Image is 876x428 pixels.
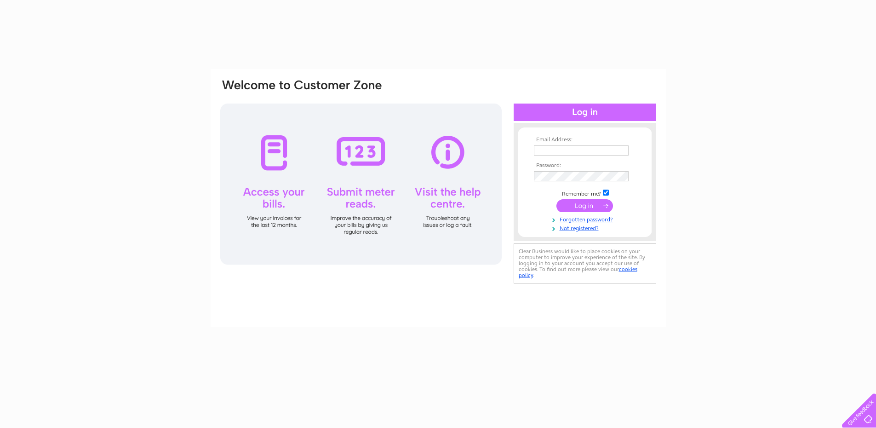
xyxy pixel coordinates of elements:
[556,199,613,212] input: Submit
[532,188,638,197] td: Remember me?
[534,223,638,232] a: Not registered?
[532,162,638,169] th: Password:
[519,266,637,278] a: cookies policy
[514,243,656,283] div: Clear Business would like to place cookies on your computer to improve your experience of the sit...
[532,137,638,143] th: Email Address:
[534,214,638,223] a: Forgotten password?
